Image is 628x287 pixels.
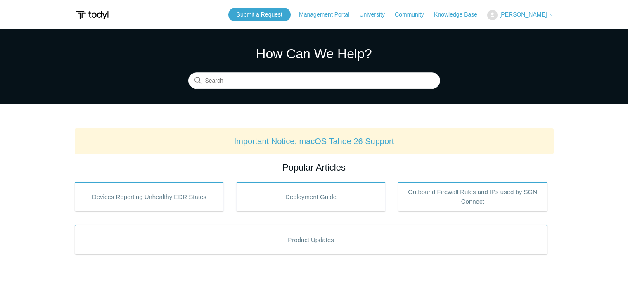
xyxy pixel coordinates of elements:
[299,10,358,19] a: Management Portal
[188,44,440,64] h1: How Can We Help?
[75,225,547,254] a: Product Updates
[234,137,394,146] a: Important Notice: macOS Tahoe 26 Support
[75,7,110,23] img: Todyl Support Center Help Center home page
[236,182,386,211] a: Deployment Guide
[359,10,393,19] a: University
[487,10,553,20] button: [PERSON_NAME]
[228,8,291,21] a: Submit a Request
[75,161,554,174] h2: Popular Articles
[398,182,547,211] a: Outbound Firewall Rules and IPs used by SGN Connect
[395,10,432,19] a: Community
[75,182,224,211] a: Devices Reporting Unhealthy EDR States
[499,11,547,18] span: [PERSON_NAME]
[434,10,486,19] a: Knowledge Base
[188,73,440,89] input: Search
